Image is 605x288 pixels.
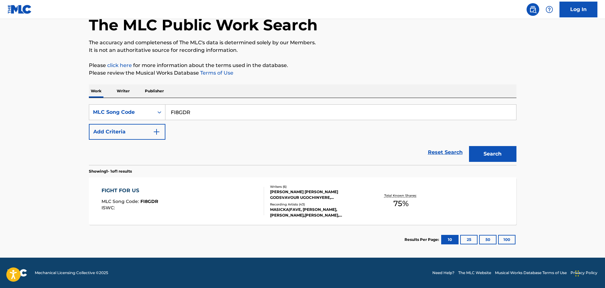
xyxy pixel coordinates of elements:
a: FIGHT FOR USMLC Song Code:FI8GDRISWC:Writers (6)[PERSON_NAME] [PERSON_NAME] GODSVAVOUR UGOCHINYER... [89,177,516,225]
form: Search Form [89,104,516,165]
button: 25 [460,235,478,244]
a: Need Help? [432,270,454,276]
img: search [529,6,537,13]
span: MLC Song Code : [102,199,140,204]
div: Writers ( 6 ) [270,184,366,189]
p: Writer [115,84,132,98]
span: 75 % [393,198,409,209]
button: 50 [479,235,497,244]
button: 100 [498,235,515,244]
span: Mechanical Licensing Collective © 2025 [35,270,108,276]
a: The MLC Website [458,270,491,276]
div: Recording Artists ( 43 ) [270,202,366,207]
a: Log In [559,2,597,17]
img: help [546,6,553,13]
div: MASICKA|FAVE, [PERSON_NAME], [PERSON_NAME],[PERSON_NAME], [PERSON_NAME] & [PERSON_NAME], [PERSON_... [270,207,366,218]
a: Privacy Policy [571,270,597,276]
button: Add Criteria [89,124,165,140]
div: Drag [575,264,579,283]
p: Work [89,84,103,98]
p: Showing 1 - 1 of 1 results [89,169,132,174]
a: Reset Search [425,145,466,159]
a: Public Search [527,3,539,16]
div: Help [543,3,556,16]
div: MLC Song Code [93,108,150,116]
button: Search [469,146,516,162]
iframe: Chat Widget [573,258,605,288]
p: The accuracy and completeness of The MLC's data is determined solely by our Members. [89,39,516,46]
span: ISWC : [102,205,116,211]
button: 10 [441,235,459,244]
a: Musical Works Database Terms of Use [495,270,567,276]
h1: The MLC Public Work Search [89,15,318,34]
div: FIGHT FOR US [102,187,158,194]
img: MLC Logo [8,5,32,14]
a: Terms of Use [199,70,233,76]
a: click here [107,62,132,68]
img: 9d2ae6d4665cec9f34b9.svg [153,128,160,136]
p: Results Per Page: [404,237,441,242]
p: Please review the Musical Works Database [89,69,516,77]
span: FI8GDR [140,199,158,204]
div: [PERSON_NAME] [PERSON_NAME] GODSVAVOUR UGOCHINYERE, [PERSON_NAME], [PERSON_NAME], [PERSON_NAME] [... [270,189,366,200]
p: Total Known Shares: [384,193,418,198]
p: Please for more information about the terms used in the database. [89,62,516,69]
p: It is not an authoritative source for recording information. [89,46,516,54]
img: logo [8,269,27,277]
p: Publisher [143,84,166,98]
